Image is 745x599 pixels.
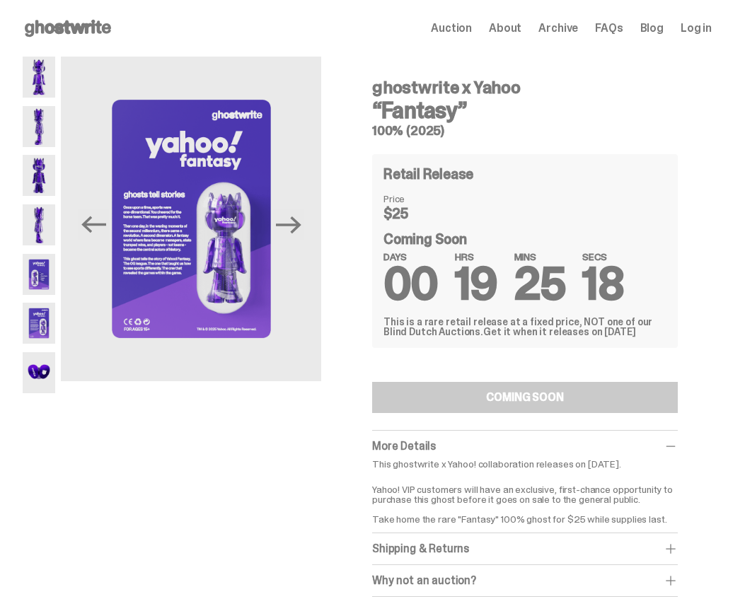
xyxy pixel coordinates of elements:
dt: Price [383,194,454,204]
div: This is a rare retail release at a fixed price, NOT one of our Blind Dutch Auctions. [383,317,666,337]
a: FAQs [595,23,623,34]
span: 19 [455,255,497,313]
img: Yahoo-HG---5.png [23,254,55,295]
span: Get it when it releases on [DATE] [483,325,635,338]
div: Shipping & Returns [372,542,678,556]
h4: Retail Release [383,167,473,181]
span: SECS [582,252,623,262]
img: Yahoo-HG---6.png [61,57,321,381]
div: Coming Soon [383,232,666,300]
h3: “Fantasy” [372,99,678,122]
h5: 100% (2025) [372,124,678,137]
img: Yahoo-HG---3.png [23,155,55,196]
a: Auction [431,23,472,34]
img: Yahoo-HG---2.png [23,106,55,147]
img: Yahoo-HG---4.png [23,204,55,245]
a: Log in [681,23,712,34]
button: COMING SOON [372,382,678,413]
div: COMING SOON [486,392,563,403]
p: This ghostwrite x Yahoo! collaboration releases on [DATE]. [372,459,678,469]
span: DAYS [383,252,438,262]
a: Blog [640,23,664,34]
dd: $25 [383,207,454,221]
img: Yahoo-HG---6.png [23,303,55,344]
img: Yahoo-HG---7.png [23,352,55,393]
span: 00 [383,255,438,313]
button: Next [273,209,304,240]
div: Why not an auction? [372,574,678,588]
p: Yahoo! VIP customers will have an exclusive, first-chance opportunity to purchase this ghost befo... [372,475,678,524]
span: 18 [582,255,623,313]
h4: ghostwrite x Yahoo [372,79,678,96]
a: Archive [538,23,578,34]
button: Previous [78,209,109,240]
a: About [489,23,521,34]
img: Yahoo-HG---1.png [23,57,55,98]
span: MINS [514,252,566,262]
span: HRS [455,252,497,262]
span: 25 [514,255,566,313]
span: More Details [372,438,436,453]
